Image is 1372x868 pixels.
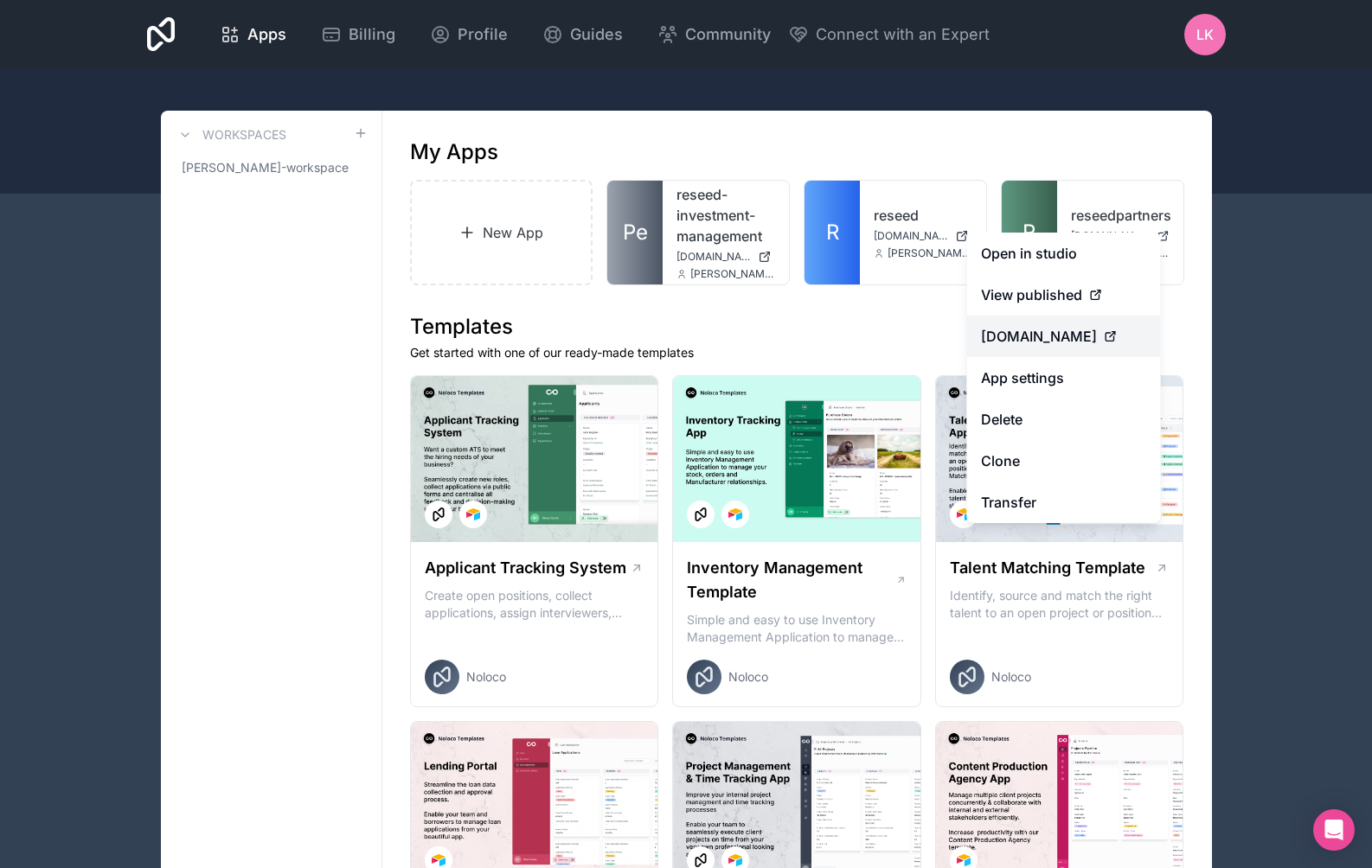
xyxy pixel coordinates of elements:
span: Pe [623,219,648,246]
span: Guides [570,22,623,47]
a: Apps [206,16,300,54]
a: reseed-investment-management [676,184,775,246]
span: [DOMAIN_NAME] [676,250,751,264]
a: View published [967,274,1161,316]
a: New App [410,180,593,285]
a: Clone [967,440,1161,482]
span: [PERSON_NAME][EMAIL_ADDRESS][DOMAIN_NAME] [690,267,775,281]
h3: Workspaces [202,126,286,144]
img: Airtable Logo [728,507,742,521]
p: Create open positions, collect applications, assign interviewers, centralise candidate feedback a... [425,587,644,622]
a: [DOMAIN_NAME] [1071,229,1170,243]
span: View published [981,284,1082,305]
a: Community [644,16,785,54]
a: Profile [416,16,522,54]
span: Noloco [991,668,1031,686]
span: Noloco [466,668,506,686]
button: Delete [967,399,1161,440]
a: reseed [874,205,972,226]
span: [DOMAIN_NAME] [1071,229,1150,243]
span: R [1023,219,1035,246]
span: LK [1196,24,1214,45]
span: Apps [247,22,286,47]
a: App settings [967,357,1161,399]
h1: Templates [410,313,1184,341]
img: Airtable Logo [432,853,446,867]
a: Billing [307,16,409,54]
span: [PERSON_NAME][EMAIL_ADDRESS][DOMAIN_NAME] [888,246,972,260]
a: reseedpartners [1071,205,1170,226]
a: [PERSON_NAME]-workspace [175,152,368,183]
a: Transfer [967,482,1161,523]
h1: Talent Matching Template [950,556,1145,580]
a: R [805,181,860,284]
h1: My Apps [410,138,498,166]
a: R [1002,181,1057,284]
a: [DOMAIN_NAME] [967,316,1161,357]
span: Billing [349,22,395,47]
img: Airtable Logo [957,853,971,867]
a: Pe [607,181,663,284]
h1: Inventory Management Template [687,556,894,604]
a: Guides [529,16,637,54]
span: Noloco [728,668,768,686]
img: Airtable Logo [957,507,971,521]
span: Connect with an Expert [816,22,990,47]
span: [DOMAIN_NAME] [874,229,948,243]
span: R [826,219,839,246]
span: [PERSON_NAME]-workspace [182,159,349,176]
a: Workspaces [175,124,286,145]
span: Community [685,22,771,47]
a: [DOMAIN_NAME] [874,229,972,243]
img: Airtable Logo [728,853,742,867]
p: Identify, source and match the right talent to an open project or position with our Talent Matchi... [950,587,1170,622]
p: Simple and easy to use Inventory Management Application to manage your stock, orders and Manufact... [687,611,907,646]
a: [DOMAIN_NAME] [676,250,775,264]
div: Open Intercom Messenger [1313,809,1355,851]
h1: Applicant Tracking System [425,556,626,580]
span: Profile [458,22,508,47]
p: Get started with one of our ready-made templates [410,344,1184,361]
button: Connect with an Expert [788,22,990,47]
img: Airtable Logo [466,507,480,521]
a: Open in studio [967,233,1161,274]
span: [DOMAIN_NAME] [981,326,1097,347]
